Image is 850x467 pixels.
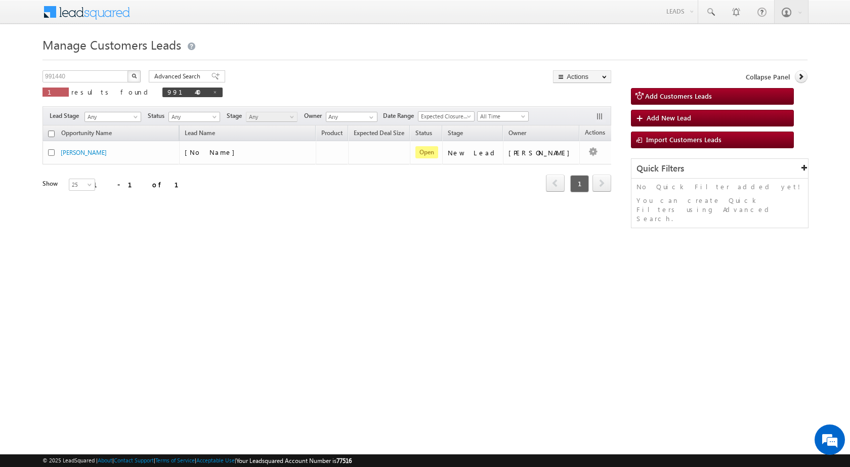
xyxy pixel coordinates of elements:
[227,111,246,120] span: Stage
[349,128,409,141] a: Expected Deal Size
[71,88,152,96] span: results found
[93,179,191,190] div: 1 - 1 of 1
[580,127,610,140] span: Actions
[443,128,468,141] a: Stage
[185,148,240,156] span: [No Name]
[42,179,61,188] div: Show
[592,176,611,192] a: next
[508,148,575,157] div: [PERSON_NAME]
[304,111,326,120] span: Owner
[418,111,475,121] a: Expected Closure Date
[645,92,712,100] span: Add Customers Leads
[646,135,721,144] span: Import Customers Leads
[418,112,471,121] span: Expected Closure Date
[508,129,526,137] span: Owner
[546,176,565,192] a: prev
[236,457,352,464] span: Your Leadsquared Account Number is
[61,129,112,137] span: Opportunity Name
[114,457,154,463] a: Contact Support
[746,72,790,81] span: Collapse Panel
[56,128,117,141] a: Opportunity Name
[326,112,377,122] input: Type to Search
[383,111,418,120] span: Date Range
[42,36,181,53] span: Manage Customers Leads
[48,88,64,96] span: 1
[336,457,352,464] span: 77516
[647,113,691,122] span: Add New Lead
[246,112,297,122] a: Any
[98,457,112,463] a: About
[321,129,343,137] span: Product
[636,182,803,191] p: No Quick Filter added yet!
[246,112,294,121] span: Any
[84,112,141,122] a: Any
[364,112,376,122] a: Show All Items
[61,149,107,156] a: [PERSON_NAME]
[132,73,137,78] img: Search
[168,112,220,122] a: Any
[592,175,611,192] span: next
[50,111,83,120] span: Lead Stage
[570,175,589,192] span: 1
[631,159,808,179] div: Quick Filters
[48,131,55,137] input: Check all records
[553,70,611,83] button: Actions
[148,111,168,120] span: Status
[69,179,95,191] a: 25
[415,146,438,158] span: Open
[154,72,203,81] span: Advanced Search
[42,456,352,465] span: © 2025 LeadSquared | | | | |
[448,148,498,157] div: New Lead
[180,128,220,141] span: Lead Name
[636,196,803,223] p: You can create Quick Filters using Advanced Search.
[69,180,96,189] span: 25
[155,457,195,463] a: Terms of Service
[477,111,529,121] a: All Time
[546,175,565,192] span: prev
[354,129,404,137] span: Expected Deal Size
[85,112,138,121] span: Any
[169,112,217,121] span: Any
[410,128,437,141] a: Status
[478,112,526,121] span: All Time
[448,129,463,137] span: Stage
[167,88,207,96] span: 991440
[196,457,235,463] a: Acceptable Use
